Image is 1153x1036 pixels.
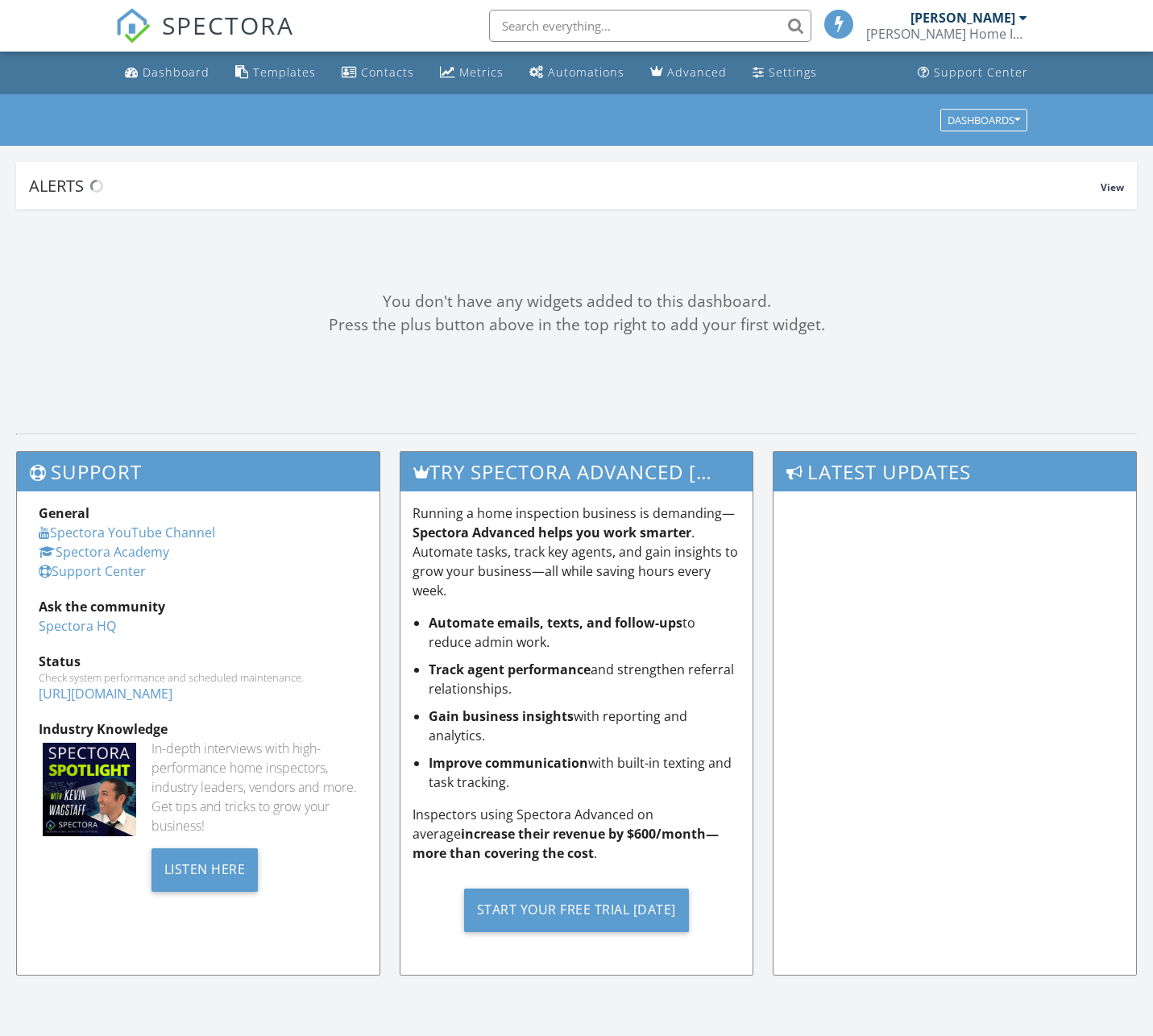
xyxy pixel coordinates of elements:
[39,671,358,684] div: Check system performance and scheduled maintenance.
[413,524,691,541] strong: Spectora Advanced helps you work smarter
[115,22,294,56] a: SPECTORA
[162,8,294,42] span: SPECTORA
[644,58,733,88] a: Advanced
[413,825,719,862] strong: increase their revenue by $600/month—more than covering the cost
[1101,180,1124,194] span: View
[253,64,316,80] div: Templates
[934,64,1028,80] div: Support Center
[39,543,169,561] a: Spectora Academy
[151,860,259,877] a: Listen Here
[866,26,1027,42] div: Musselman Home Inspection
[335,58,421,88] a: Contacts
[429,707,741,745] li: with reporting and analytics.
[16,313,1137,337] div: Press the plus button above in the top right to add your first widget.
[429,614,682,632] strong: Automate emails, texts, and follow-ups
[769,64,817,80] div: Settings
[910,10,1015,26] div: [PERSON_NAME]
[39,504,89,522] strong: General
[151,848,259,892] div: Listen Here
[43,743,136,836] img: Spectoraspolightmain
[948,114,1020,126] div: Dashboards
[39,719,358,739] div: Industry Knowledge
[746,58,823,88] a: Settings
[774,452,1136,491] h3: Latest Updates
[940,109,1027,131] button: Dashboards
[143,64,209,80] div: Dashboard
[429,707,574,725] strong: Gain business insights
[429,753,741,792] li: with built-in texting and task tracking.
[667,64,727,80] div: Advanced
[229,58,322,88] a: Templates
[429,754,588,772] strong: Improve communication
[39,597,358,616] div: Ask the community
[413,503,741,600] p: Running a home inspection business is demanding— . Automate tasks, track key agents, and gain ins...
[429,660,741,698] li: and strengthen referral relationships.
[29,175,1101,197] div: Alerts
[911,58,1035,88] a: Support Center
[548,64,624,80] div: Automations
[523,58,631,88] a: Automations (Basic)
[39,524,215,541] a: Spectora YouTube Channel
[16,290,1137,313] div: You don't have any widgets added to this dashboard.
[400,452,753,491] h3: Try spectora advanced [DATE]
[17,452,379,491] h3: Support
[39,652,358,671] div: Status
[464,889,689,932] div: Start Your Free Trial [DATE]
[429,661,591,678] strong: Track agent performance
[489,10,811,42] input: Search everything...
[151,739,358,835] div: In-depth interviews with high-performance home inspectors, industry leaders, vendors and more. Ge...
[433,58,510,88] a: Metrics
[39,562,146,580] a: Support Center
[118,58,216,88] a: Dashboard
[115,8,151,44] img: The Best Home Inspection Software - Spectora
[413,876,741,944] a: Start Your Free Trial [DATE]
[413,805,741,863] p: Inspectors using Spectora Advanced on average .
[39,685,172,702] a: [URL][DOMAIN_NAME]
[459,64,504,80] div: Metrics
[39,617,116,635] a: Spectora HQ
[361,64,414,80] div: Contacts
[429,613,741,652] li: to reduce admin work.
